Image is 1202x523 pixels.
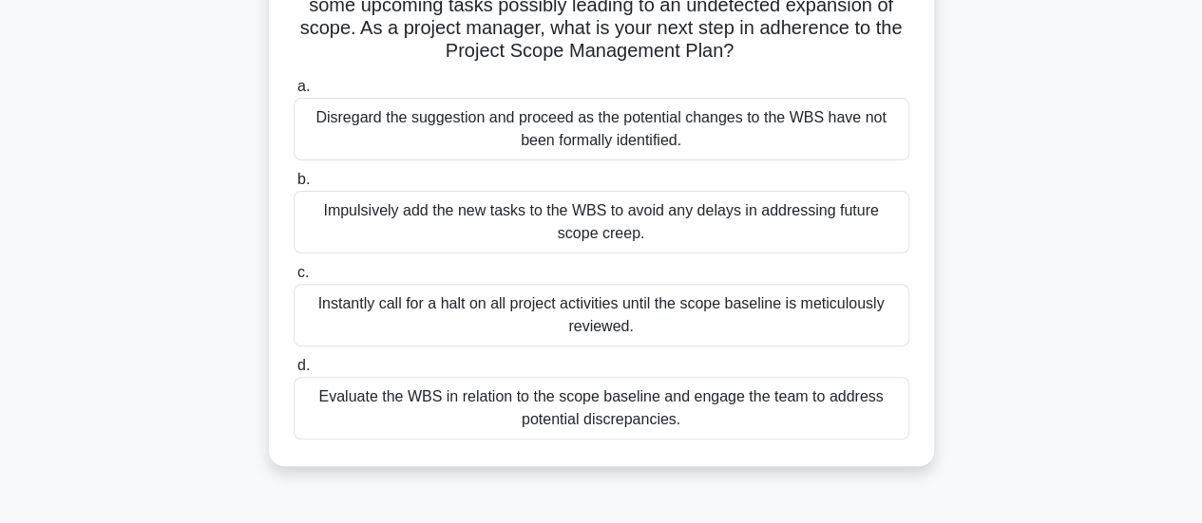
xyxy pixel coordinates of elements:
span: a. [297,78,310,94]
div: Impulsively add the new tasks to the WBS to avoid any delays in addressing future scope creep. [294,191,909,253]
span: d. [297,357,310,373]
div: Evaluate the WBS in relation to the scope baseline and engage the team to address potential discr... [294,377,909,439]
span: c. [297,264,309,280]
div: Disregard the suggestion and proceed as the potential changes to the WBS have not been formally i... [294,98,909,160]
div: Instantly call for a halt on all project activities until the scope baseline is meticulously revi... [294,284,909,346]
span: b. [297,171,310,187]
